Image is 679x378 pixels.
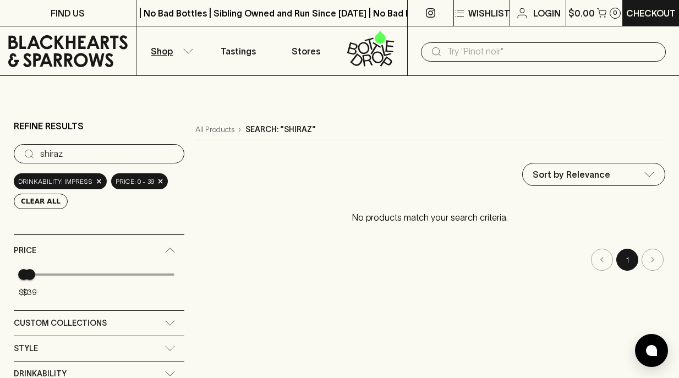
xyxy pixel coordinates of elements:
p: Sort by Relevance [533,168,610,181]
p: No products match your search criteria. [195,200,665,235]
a: All Products [195,124,234,135]
button: page 1 [616,249,638,271]
div: Sort by Relevance [523,163,665,185]
p: 0 [613,10,617,16]
div: Style [14,336,184,361]
input: Try "Pinot noir" [447,43,657,61]
span: × [96,176,102,187]
span: × [157,176,164,187]
span: $39 [22,288,37,297]
p: $0.00 [568,7,595,20]
span: Price [14,244,36,258]
a: Tastings [204,26,272,75]
p: Tastings [221,45,256,58]
input: Try “Pinot noir” [40,145,176,163]
span: price: 0 - 39 [116,176,154,187]
p: FIND US [51,7,85,20]
img: bubble-icon [646,345,657,356]
span: drinkability: impress [18,176,92,187]
a: Stores [272,26,339,75]
p: Checkout [626,7,676,20]
button: Shop [136,26,204,75]
div: Custom Collections [14,311,184,336]
p: › [239,124,241,135]
span: Custom Collections [14,316,107,330]
button: Clear All [14,194,68,209]
p: Refine Results [14,119,84,133]
div: Price [14,235,184,266]
p: Stores [292,45,320,58]
p: Login [533,7,561,20]
p: Wishlist [468,7,510,20]
p: Shop [151,45,173,58]
nav: pagination navigation [195,249,665,271]
p: Search: "shiraz" [245,124,316,135]
span: Style [14,342,38,355]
